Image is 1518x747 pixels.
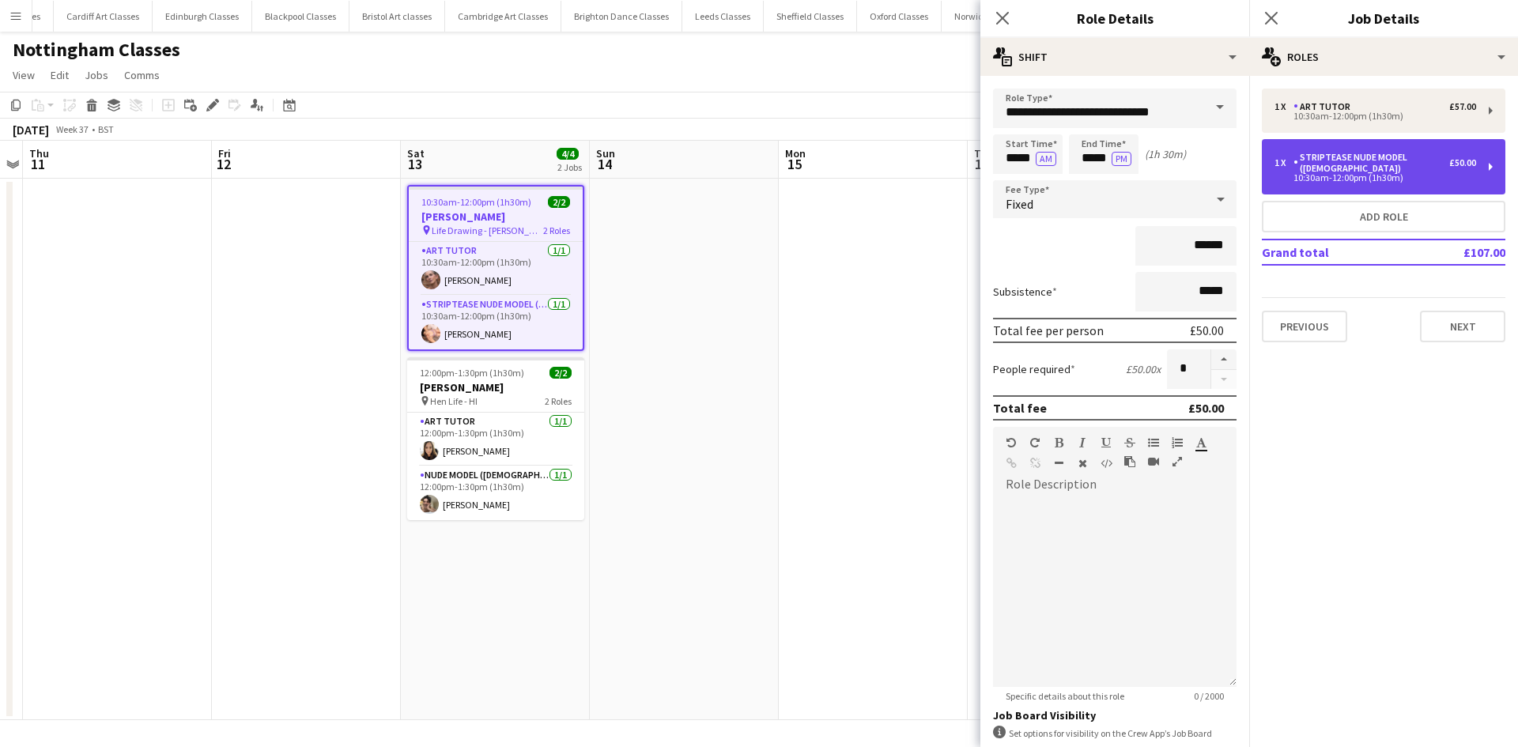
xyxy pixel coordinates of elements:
[993,708,1237,722] h3: Job Board Visibility
[993,285,1057,299] label: Subsistence
[1148,455,1159,468] button: Insert video
[543,224,570,236] span: 2 Roles
[13,38,180,62] h1: Nottingham Classes
[1274,157,1293,168] div: 1 x
[409,296,583,349] app-card-role: Striptease Nude Model ([DEMOGRAPHIC_DATA])1/110:30am-12:00pm (1h30m)[PERSON_NAME]
[1274,112,1476,120] div: 10:30am-12:00pm (1h30m)
[405,155,425,173] span: 13
[548,196,570,208] span: 2/2
[557,161,582,173] div: 2 Jobs
[409,209,583,224] h3: [PERSON_NAME]
[1124,455,1135,468] button: Paste as plain text
[407,357,584,520] app-job-card: 12:00pm-1:30pm (1h30m)2/2[PERSON_NAME] Hen Life - HI2 RolesArt Tutor1/112:00pm-1:30pm (1h30m)[PER...
[153,1,252,32] button: Edinburgh Classes
[1172,455,1183,468] button: Fullscreen
[118,65,166,85] a: Comms
[1190,323,1224,338] div: £50.00
[1188,400,1224,416] div: £50.00
[1148,436,1159,449] button: Unordered List
[545,395,572,407] span: 2 Roles
[980,38,1249,76] div: Shift
[1124,436,1135,449] button: Strikethrough
[1181,690,1237,702] span: 0 / 2000
[1249,8,1518,28] h3: Job Details
[124,68,160,82] span: Comms
[1077,457,1088,470] button: Clear Formatting
[942,1,1033,32] button: Norwich Classes
[1449,157,1476,168] div: £50.00
[407,185,584,351] app-job-card: 10:30am-12:00pm (1h30m)2/2[PERSON_NAME] Life Drawing - [PERSON_NAME]2 RolesArt Tutor1/110:30am-12...
[993,400,1047,416] div: Total fee
[993,726,1237,741] div: Set options for visibility on the Crew App’s Job Board
[44,65,75,85] a: Edit
[85,68,108,82] span: Jobs
[1274,101,1293,112] div: 1 x
[54,1,153,32] button: Cardiff Art Classes
[1126,362,1161,376] div: £50.00 x
[432,224,543,236] span: Life Drawing - [PERSON_NAME]
[1053,457,1064,470] button: Horizontal Line
[785,146,806,160] span: Mon
[857,1,942,32] button: Oxford Classes
[596,146,615,160] span: Sun
[1036,152,1056,166] button: AM
[1420,311,1505,342] button: Next
[993,362,1075,376] label: People required
[216,155,231,173] span: 12
[549,367,572,379] span: 2/2
[974,146,992,160] span: Tue
[51,68,69,82] span: Edit
[13,68,35,82] span: View
[561,1,682,32] button: Brighton Dance Classes
[1262,201,1505,232] button: Add role
[1172,436,1183,449] button: Ordered List
[1274,174,1476,182] div: 10:30am-12:00pm (1h30m)
[682,1,764,32] button: Leeds Classes
[349,1,445,32] button: Bristol Art classes
[993,323,1104,338] div: Total fee per person
[783,155,806,173] span: 15
[1195,436,1206,449] button: Text Color
[252,1,349,32] button: Blackpool Classes
[980,8,1249,28] h3: Role Details
[420,367,524,379] span: 12:00pm-1:30pm (1h30m)
[6,65,41,85] a: View
[407,413,584,466] app-card-role: Art Tutor1/112:00pm-1:30pm (1h30m)[PERSON_NAME]
[1006,196,1033,212] span: Fixed
[1449,101,1476,112] div: £57.00
[29,146,49,160] span: Thu
[972,155,992,173] span: 16
[594,155,615,173] span: 14
[98,123,114,135] div: BST
[1262,240,1411,265] td: Grand total
[1145,147,1186,161] div: (1h 30m)
[407,466,584,520] app-card-role: Nude Model ([DEMOGRAPHIC_DATA])1/112:00pm-1:30pm (1h30m)[PERSON_NAME]
[27,155,49,173] span: 11
[407,380,584,394] h3: [PERSON_NAME]
[1101,457,1112,470] button: HTML Code
[445,1,561,32] button: Cambridge Art Classes
[1101,436,1112,449] button: Underline
[1411,240,1505,265] td: £107.00
[1262,311,1347,342] button: Previous
[1249,38,1518,76] div: Roles
[1211,349,1237,370] button: Increase
[1293,152,1449,174] div: Striptease Nude Model ([DEMOGRAPHIC_DATA])
[1006,436,1017,449] button: Undo
[430,395,478,407] span: Hen Life - HI
[409,242,583,296] app-card-role: Art Tutor1/110:30am-12:00pm (1h30m)[PERSON_NAME]
[764,1,857,32] button: Sheffield Classes
[557,148,579,160] span: 4/4
[13,122,49,138] div: [DATE]
[52,123,92,135] span: Week 37
[1029,436,1040,449] button: Redo
[1112,152,1131,166] button: PM
[1293,101,1357,112] div: Art Tutor
[1077,436,1088,449] button: Italic
[218,146,231,160] span: Fri
[421,196,531,208] span: 10:30am-12:00pm (1h30m)
[993,690,1137,702] span: Specific details about this role
[78,65,115,85] a: Jobs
